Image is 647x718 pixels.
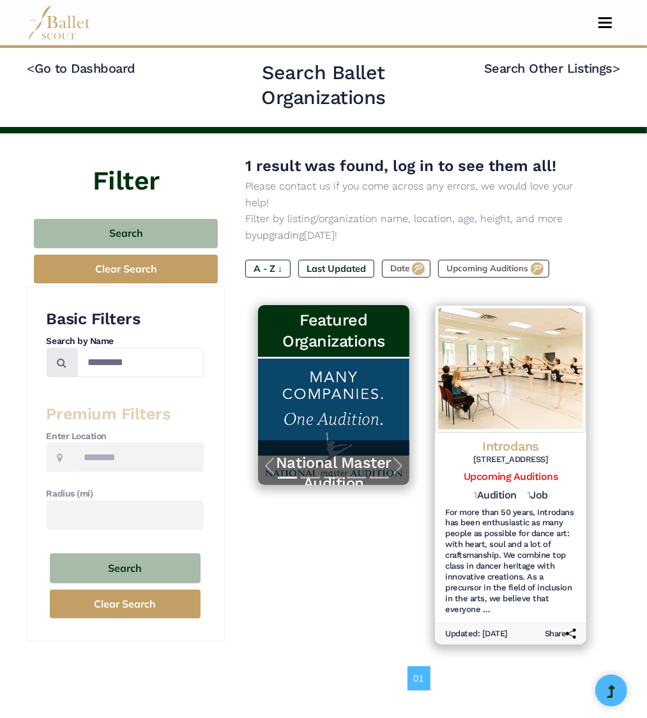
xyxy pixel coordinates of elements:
label: A - Z ↓ [245,260,291,278]
button: Toggle navigation [590,17,620,29]
h4: Introdans [445,438,576,454]
h6: Share [545,629,577,639]
img: Logo [435,305,586,433]
button: Slide 2 [301,470,320,485]
button: Slide 5 [370,470,389,485]
label: Upcoming Auditions [438,260,549,278]
input: Search by names... [77,348,204,378]
h6: For more than 50 years, Introdans has been enthusiastic as many people as possible for dance art:... [445,507,576,615]
h6: Updated: [DATE] [445,629,508,639]
code: > [613,60,620,76]
a: National Master Audition [271,453,397,493]
code: < [27,60,35,76]
button: Slide 4 [347,470,366,485]
button: Search [34,219,218,249]
label: Last Updated [298,260,374,278]
a: Search Other Listings> [484,61,620,76]
p: Filter by listing/organization name, location, age, height, and more by [DATE]! [245,211,600,243]
input: Location [73,442,204,472]
button: Slide 1 [278,470,297,485]
h3: Premium Filters [47,404,204,425]
h3: Basic Filters [47,309,204,330]
span: 1 result was found, log in to see them all! [245,157,556,175]
h4: Enter Location [47,430,204,443]
h4: Radius (mi) [47,488,204,500]
button: Clear Search [50,590,201,618]
h6: [STREET_ADDRESS] [445,454,576,465]
h4: Filter [27,133,225,200]
h4: Search by Name [47,335,204,348]
h5: Job [527,489,548,502]
button: Search [50,553,201,583]
a: <Go to Dashboard [27,61,135,76]
button: Slide 3 [324,470,343,485]
button: Clear Search [34,255,218,283]
a: upgrading [257,229,304,241]
span: 1 [473,489,477,501]
p: Please contact us if you come across any errors, we would love your help! [245,178,600,211]
h5: Audition [473,489,517,502]
a: 01 [407,666,430,691]
label: Date [382,260,430,278]
nav: Page navigation example [407,666,438,691]
span: 1 [527,489,531,501]
h2: Search Ballet Organizations [207,60,440,110]
a: Upcoming Auditions [464,470,558,482]
h3: Featured Organizations [268,310,399,352]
